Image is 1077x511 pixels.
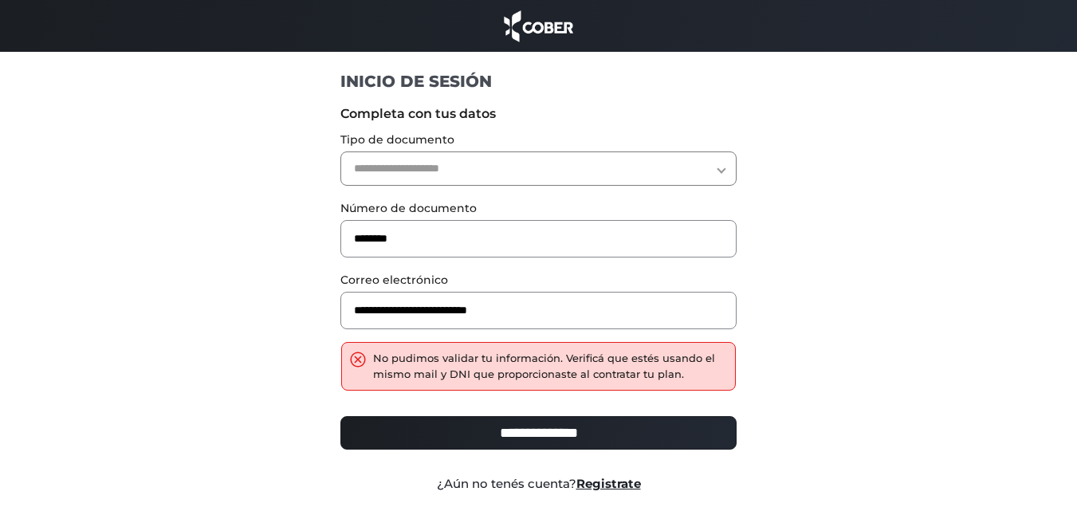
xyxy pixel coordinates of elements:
img: cober_marca.png [500,8,578,44]
div: ¿Aún no tenés cuenta? [328,475,749,493]
label: Correo electrónico [340,272,737,289]
h1: INICIO DE SESIÓN [340,71,737,92]
label: Número de documento [340,200,737,217]
div: No pudimos validar tu información. Verificá que estés usando el mismo mail y DNI que proporcionas... [373,351,727,382]
label: Tipo de documento [340,132,737,148]
label: Completa con tus datos [340,104,737,124]
a: Registrate [576,476,641,491]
